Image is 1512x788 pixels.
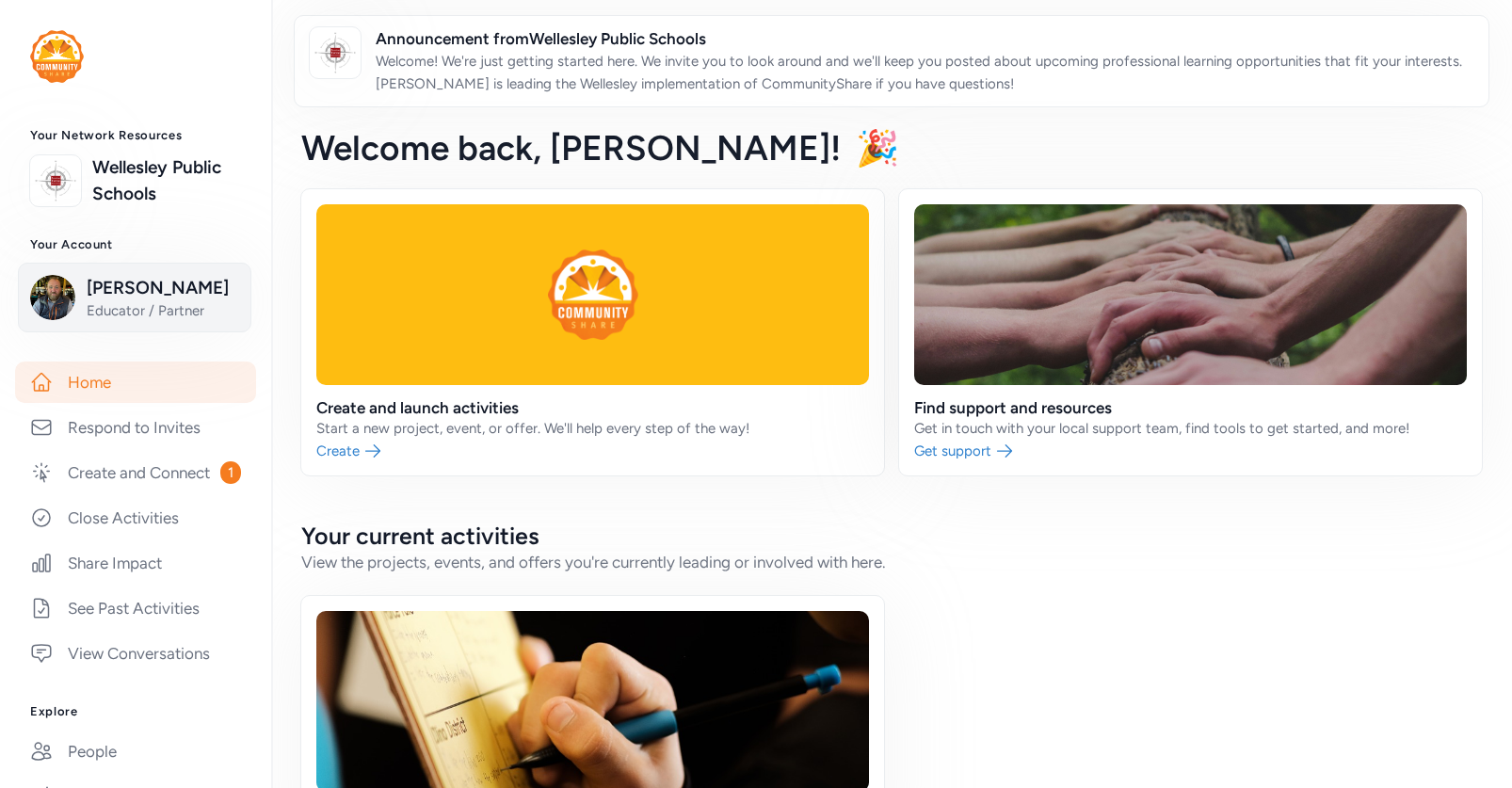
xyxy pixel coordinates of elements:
a: Home [15,362,256,403]
h3: Explore [30,704,241,719]
a: Respond to Invites [15,407,256,448]
a: People [15,731,256,772]
span: 🎉 [856,127,899,169]
a: Create and Connect1 [15,452,256,493]
a: Wellesley Public Schools [92,154,241,207]
span: Announcement from Wellesley Public Schools [376,27,1473,50]
a: View Conversations [15,633,256,674]
a: Close Activities [15,497,256,539]
img: logo [30,30,84,83]
img: logo [35,160,76,201]
span: Educator / Partner [87,301,239,320]
span: 1 [220,461,241,484]
div: View the projects, events, and offers you're currently leading or involved with here. [301,551,1482,573]
span: Welcome back , [PERSON_NAME]! [301,127,841,169]
span: [PERSON_NAME] [87,275,239,301]
h2: Your current activities [301,521,1482,551]
button: [PERSON_NAME]Educator / Partner [18,263,251,332]
img: logo [314,32,356,73]
a: Share Impact [15,542,256,584]
p: Welcome! We're just getting started here. We invite you to look around and we'll keep you posted ... [376,50,1473,95]
a: See Past Activities [15,587,256,629]
h3: Your Network Resources [30,128,241,143]
h3: Your Account [30,237,241,252]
